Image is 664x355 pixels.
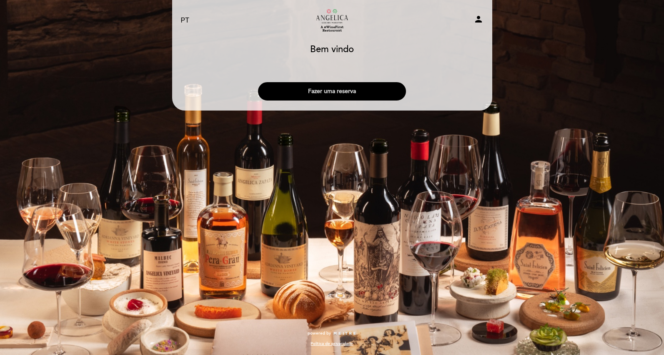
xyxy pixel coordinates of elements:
[311,341,353,347] a: Política de privacidade
[474,14,484,27] button: person
[258,82,406,101] button: Fazer uma reserva
[308,330,331,336] span: powered by
[280,9,384,32] a: Restaurante [PERSON_NAME] Maestra
[308,330,357,336] a: powered by
[310,45,354,55] h1: Bem vindo
[333,332,357,336] img: MEITRE
[474,14,484,24] i: person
